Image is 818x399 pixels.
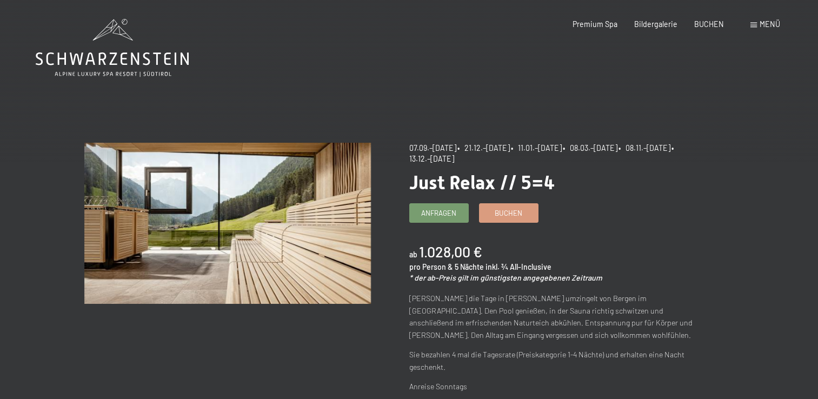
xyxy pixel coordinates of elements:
[495,208,522,218] span: Buchen
[409,250,417,259] span: ab
[563,143,617,152] span: • 08.03.–[DATE]
[634,19,677,29] a: Bildergalerie
[419,243,482,260] b: 1.028,00 €
[455,262,484,271] span: 5 Nächte
[480,204,538,222] a: Buchen
[409,349,696,373] p: Sie bezahlen 4 mal die Tagesrate (Preiskategorie 1-4 Nächte) und erhalten eine Nacht geschenkt.
[409,143,456,152] span: 07.09.–[DATE]
[694,19,724,29] a: BUCHEN
[409,273,602,282] em: * der ab-Preis gilt im günstigsten angegebenen Zeitraum
[410,204,468,222] a: Anfragen
[84,143,371,304] img: Just Relax // 5=4
[409,292,696,341] p: [PERSON_NAME] die Tage in [PERSON_NAME] umzingelt von Bergen im [GEOGRAPHIC_DATA]. Den Pool genie...
[573,19,617,29] a: Premium Spa
[486,262,551,271] span: inkl. ¾ All-Inclusive
[421,208,456,218] span: Anfragen
[409,143,677,163] span: • 13.12.–[DATE]
[760,19,780,29] span: Menü
[409,381,696,393] p: Anreise Sonntags
[409,262,453,271] span: pro Person &
[511,143,562,152] span: • 11.01.–[DATE]
[619,143,670,152] span: • 08.11.–[DATE]
[409,171,555,194] span: Just Relax // 5=4
[457,143,510,152] span: • 21.12.–[DATE]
